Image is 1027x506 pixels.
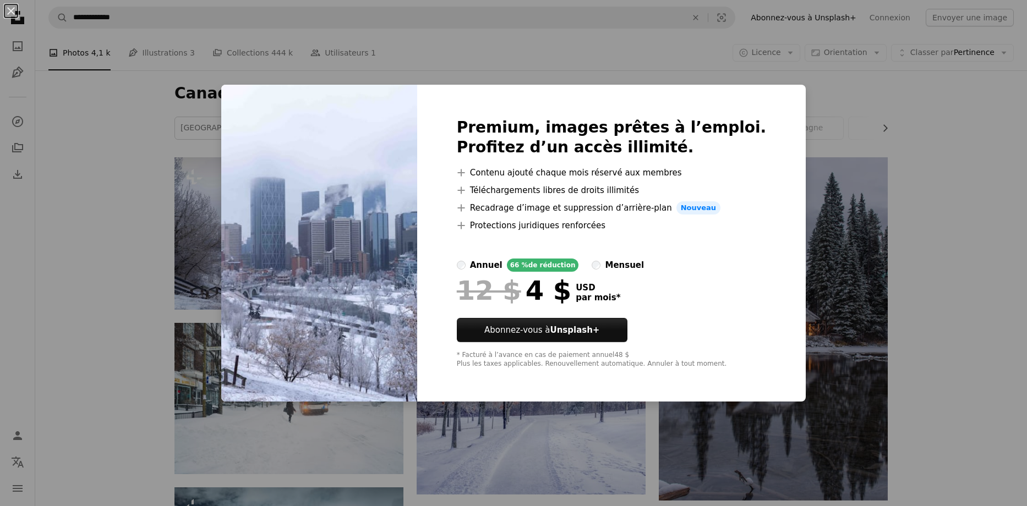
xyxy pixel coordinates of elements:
[676,201,720,215] span: Nouveau
[457,318,627,342] button: Abonnez-vous àUnsplash+
[457,219,767,232] li: Protections juridiques renforcées
[457,118,767,157] h2: Premium, images prêtes à l’emploi. Profitez d’un accès illimité.
[605,258,644,272] div: mensuel
[457,276,521,305] span: 12 $
[550,325,599,335] strong: Unsplash+
[457,166,767,179] li: Contenu ajouté chaque mois réservé aux membres
[457,261,466,269] input: annuel66 %de réduction
[457,351,767,369] div: * Facturé à l’avance en cas de paiement annuel 48 $ Plus les taxes applicables. Renouvellement au...
[576,293,620,302] span: par mois *
[470,258,502,272] div: annuel
[221,85,417,402] img: premium_photo-1672115680863-9353a690495a
[592,261,600,269] input: mensuel
[507,258,579,272] div: 66 % de réduction
[457,276,571,305] div: 4 $
[457,184,767,197] li: Téléchargements libres de droits illimités
[457,201,767,215] li: Recadrage d’image et suppression d’arrière-plan
[576,283,620,293] span: USD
